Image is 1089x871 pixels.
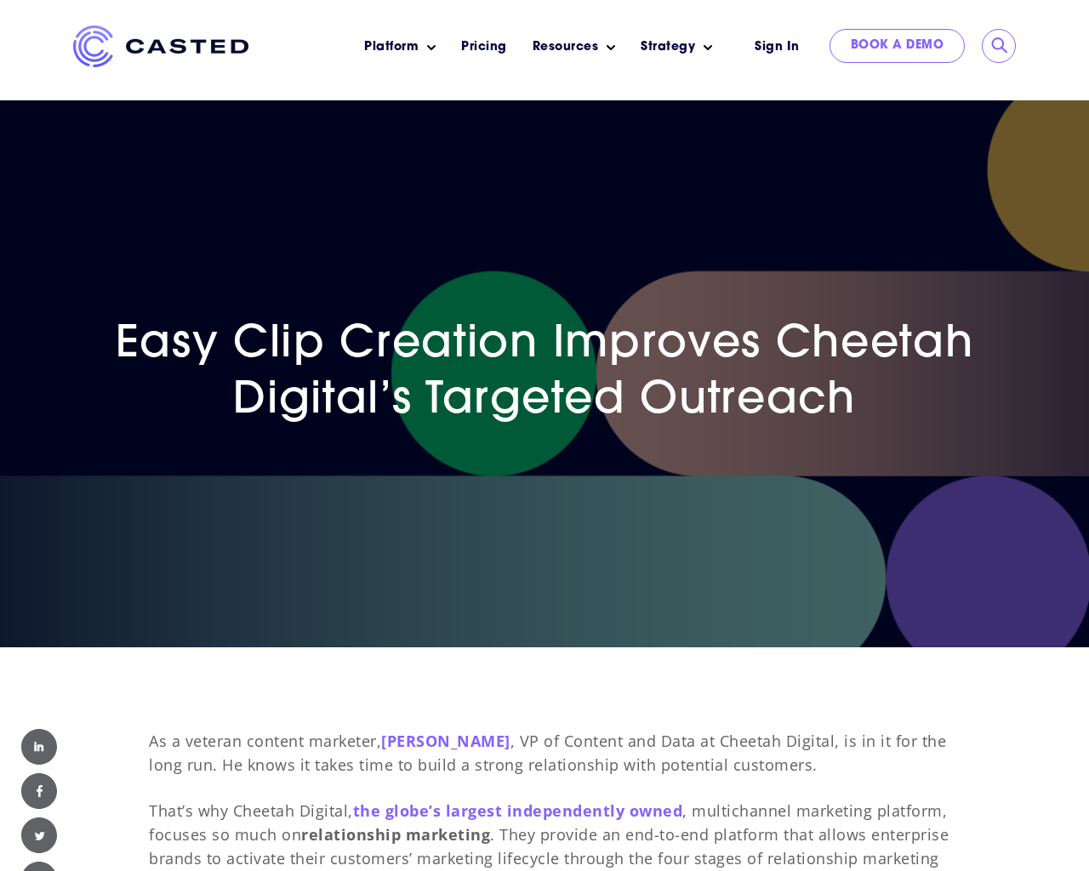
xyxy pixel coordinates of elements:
[274,26,725,69] nav: Main menu
[116,323,974,424] span: Easy Clip Creation Improves Cheetah Digital’s Targeted Outreach
[149,729,959,777] p: As a veteran content marketer, , VP of Content and Data at Cheetah Digital, is in it for the long...
[21,729,57,765] img: Linked
[381,731,510,751] a: [PERSON_NAME]
[461,38,507,56] a: Pricing
[733,29,821,65] a: Sign In
[830,29,966,63] a: Book a Demo
[301,824,490,845] strong: relationship marketing
[641,38,695,56] a: Strategy
[533,38,599,56] a: Resources
[73,26,248,67] img: Casted_Logo_Horizontal_FullColor_PUR_BLUE
[21,773,57,809] img: Facebook
[364,38,419,56] a: Platform
[21,817,57,853] img: Twitter
[991,37,1008,54] input: Submit
[353,800,683,821] a: the globe’s largest independently owned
